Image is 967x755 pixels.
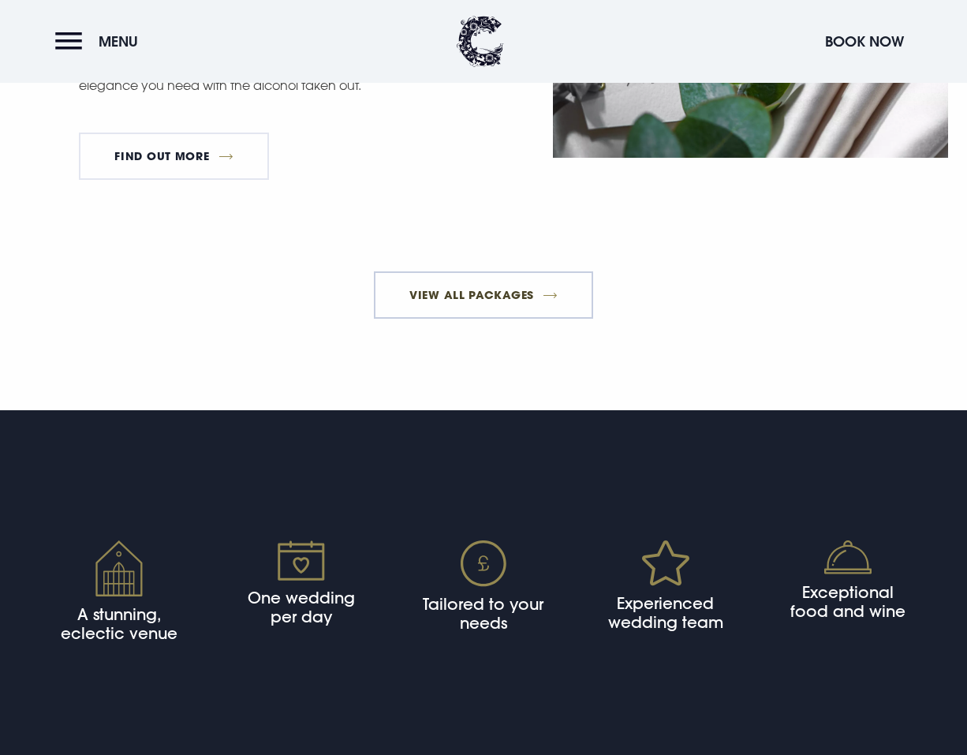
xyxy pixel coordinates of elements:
img: Star icon [642,540,689,586]
h4: Tailored to your needs [420,595,547,633]
button: Book Now [817,24,912,58]
h4: One wedding per day [238,589,364,626]
h4: A stunning, eclectic venue [56,605,182,643]
img: Clandeboye Lodge [457,16,504,67]
h4: Experienced wedding team [603,594,729,632]
span: Menu [99,32,138,50]
img: Pound icon [460,540,507,587]
img: Venue icon [95,540,143,597]
a: FIND OUT MORE [79,133,269,180]
img: Food icon [824,540,872,575]
h4: Exceptional food and wine [784,583,910,621]
a: View All Packages [374,271,594,319]
button: Menu [55,24,146,58]
img: Calendar icon [278,540,325,581]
